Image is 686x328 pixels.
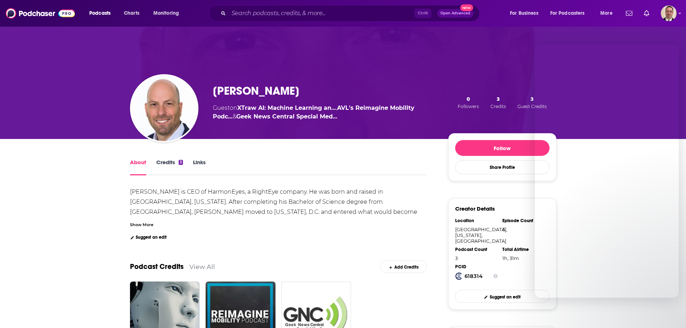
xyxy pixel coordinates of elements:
[414,9,431,18] span: Ctrl K
[458,104,479,109] span: Followers
[6,6,75,20] img: Podchaser - Follow, Share and Rate Podcasts
[455,290,550,302] a: Suggest an edit
[502,255,519,261] span: 1 hour, 31 minutes, 23 seconds
[440,12,470,15] span: Open Advanced
[148,8,188,19] button: open menu
[467,95,470,102] span: 0
[237,104,336,111] a: XTraw AI: Machine Learning and AI Applications
[455,160,550,174] button: Share Profile
[455,140,550,156] button: Follow
[623,7,635,19] a: Show notifications dropdown
[600,8,613,18] span: More
[502,247,545,252] div: Total Airtime
[460,4,473,11] span: New
[510,8,538,18] span: For Business
[490,104,506,109] span: Credits
[179,160,183,165] div: 3
[437,9,474,18] button: Open AdvancedNew
[89,8,111,18] span: Podcasts
[661,5,677,21] span: Logged in as PercPodcast
[497,95,500,102] span: 3
[153,8,179,18] span: Monitoring
[530,95,534,102] span: 3
[505,8,547,19] button: open menu
[535,44,679,298] iframe: Intercom live chat
[229,8,414,19] input: Search podcasts, credits, & more...
[130,188,427,296] div: [PERSON_NAME] is CEO of HarmonEyes, a RightEye company. He was born and raised in [GEOGRAPHIC_DAT...
[213,84,299,98] h1: [PERSON_NAME]
[546,8,595,19] button: open menu
[550,8,585,18] span: For Podcasters
[213,104,230,111] span: Guest
[84,8,120,19] button: open menu
[213,104,414,120] a: AVL's Reimagine Mobility Podcast
[661,5,677,21] img: User Profile
[456,95,481,109] button: 0Followers
[502,218,545,224] div: Episode Count
[124,8,139,18] span: Charts
[131,76,197,141] img: Adam Gross
[488,95,508,109] button: 3Credits
[662,304,679,321] iframe: Intercom live chat
[236,113,337,120] a: Geek News Central Special Media Feed
[455,255,498,261] div: 3
[230,104,336,111] span: on
[515,95,549,109] button: 3Guest Credits
[517,104,547,109] span: Guest Credits
[119,8,144,19] a: Charts
[233,113,236,120] span: &
[493,273,498,280] button: Show Info
[455,264,498,270] div: PCID
[641,7,652,19] a: Show notifications dropdown
[189,263,215,270] a: View All
[455,218,498,224] div: Location
[130,235,167,240] a: Suggest an edit
[216,5,487,22] div: Search podcasts, credits, & more...
[455,226,498,244] div: [GEOGRAPHIC_DATA], [US_STATE], [GEOGRAPHIC_DATA]
[156,159,183,175] a: Credits3
[661,5,677,21] button: Show profile menu
[502,226,545,232] div: 3
[455,247,498,252] div: Podcast Count
[130,159,146,175] a: About
[193,159,206,175] a: Links
[465,273,483,279] strong: 618314
[336,104,337,111] span: ,
[130,262,184,271] a: Podcast Credits
[595,8,622,19] button: open menu
[455,205,495,212] h3: Creator Details
[380,260,427,273] a: Add Credits
[455,273,462,280] img: Podchaser Creator ID logo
